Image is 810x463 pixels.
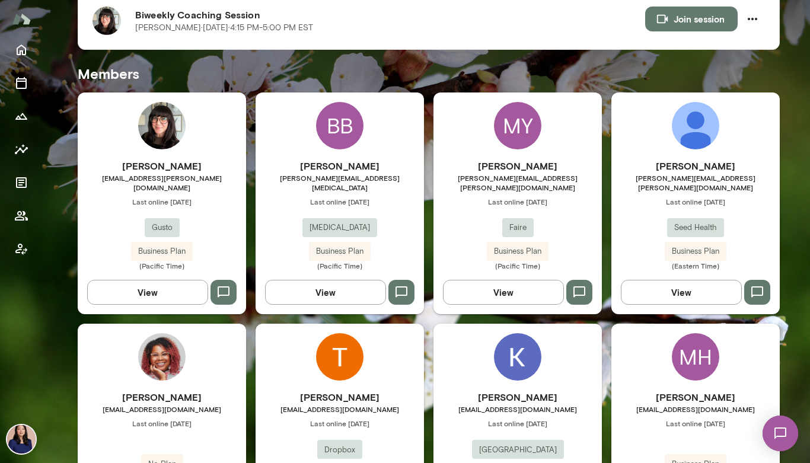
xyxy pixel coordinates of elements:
[443,280,564,305] button: View
[256,261,424,270] span: (Pacific Time)
[433,173,602,192] span: [PERSON_NAME][EMAIL_ADDRESS][PERSON_NAME][DOMAIN_NAME]
[433,419,602,428] span: Last online [DATE]
[12,8,31,30] img: Mento
[9,138,33,161] button: Insights
[611,173,780,192] span: [PERSON_NAME][EMAIL_ADDRESS][PERSON_NAME][DOMAIN_NAME]
[78,390,246,404] h6: [PERSON_NAME]
[9,237,33,261] button: Client app
[78,173,246,192] span: [EMAIL_ADDRESS][PERSON_NAME][DOMAIN_NAME]
[78,159,246,173] h6: [PERSON_NAME]
[256,404,424,414] span: [EMAIL_ADDRESS][DOMAIN_NAME]
[256,419,424,428] span: Last online [DATE]
[433,390,602,404] h6: [PERSON_NAME]
[611,159,780,173] h6: [PERSON_NAME]
[317,444,362,456] span: Dropbox
[135,22,313,34] p: [PERSON_NAME] · [DATE] · 4:15 PM-5:00 PM EST
[316,333,363,381] img: Theresa Ma
[433,197,602,206] span: Last online [DATE]
[672,102,719,149] img: Jennie Becker
[9,104,33,128] button: Growth Plan
[7,425,36,454] img: Leah Kim
[645,7,738,31] button: Join session
[78,404,246,414] span: [EMAIL_ADDRESS][DOMAIN_NAME]
[472,444,564,456] span: [GEOGRAPHIC_DATA]
[611,261,780,270] span: (Eastern Time)
[316,102,363,149] div: BB
[138,333,186,381] img: Brittany Canty
[78,197,246,206] span: Last online [DATE]
[433,404,602,414] span: [EMAIL_ADDRESS][DOMAIN_NAME]
[502,222,534,234] span: Faire
[9,171,33,194] button: Documents
[494,102,541,149] div: MY
[78,64,780,83] h5: Members
[256,390,424,404] h6: [PERSON_NAME]
[665,245,726,257] span: Business Plan
[611,419,780,428] span: Last online [DATE]
[621,280,742,305] button: View
[131,245,193,257] span: Business Plan
[135,8,645,22] h6: Biweekly Coaching Session
[145,222,180,234] span: Gusto
[256,173,424,192] span: [PERSON_NAME][EMAIL_ADDRESS][MEDICAL_DATA]
[309,245,371,257] span: Business Plan
[138,102,186,149] img: Jadyn Aguilar
[9,38,33,62] button: Home
[611,197,780,206] span: Last online [DATE]
[672,333,719,381] div: MH
[667,222,724,234] span: Seed Health
[256,159,424,173] h6: [PERSON_NAME]
[256,197,424,206] span: Last online [DATE]
[433,159,602,173] h6: [PERSON_NAME]
[78,419,246,428] span: Last online [DATE]
[433,261,602,270] span: (Pacific Time)
[611,390,780,404] h6: [PERSON_NAME]
[487,245,548,257] span: Business Plan
[9,71,33,95] button: Sessions
[78,261,246,270] span: (Pacific Time)
[494,333,541,381] img: Kevin Rippon
[265,280,386,305] button: View
[9,204,33,228] button: Members
[611,404,780,414] span: [EMAIL_ADDRESS][DOMAIN_NAME]
[302,222,377,234] span: [MEDICAL_DATA]
[87,280,208,305] button: View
